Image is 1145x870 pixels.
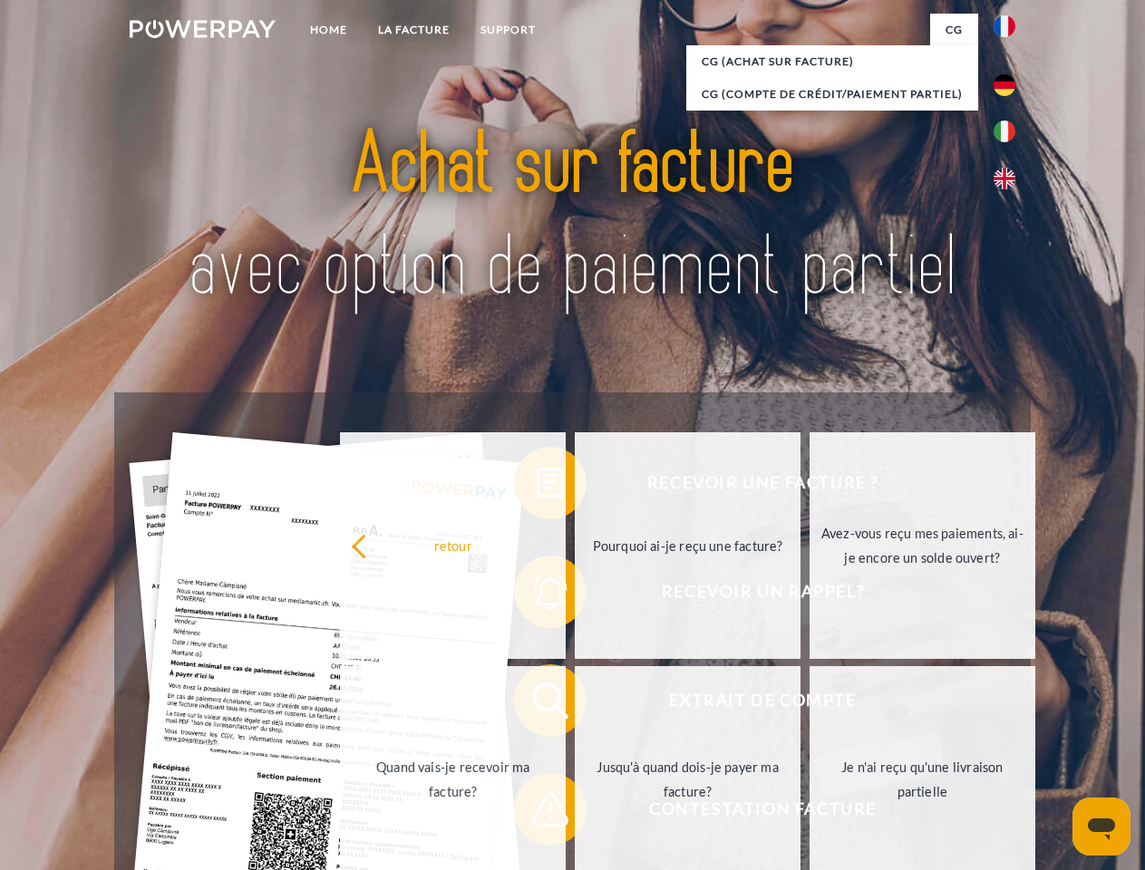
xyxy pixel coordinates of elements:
[994,121,1015,142] img: it
[363,14,465,46] a: LA FACTURE
[994,74,1015,96] img: de
[686,78,978,111] a: CG (Compte de crédit/paiement partiel)
[1072,797,1130,855] iframe: Bouton de lancement de la fenêtre de messagerie
[295,14,363,46] a: Home
[351,755,555,804] div: Quand vais-je recevoir ma facture?
[686,45,978,78] a: CG (achat sur facture)
[994,15,1015,37] img: fr
[820,521,1024,570] div: Avez-vous reçu mes paiements, ai-je encore un solde ouvert?
[810,432,1035,659] a: Avez-vous reçu mes paiements, ai-je encore un solde ouvert?
[465,14,551,46] a: Support
[586,533,790,557] div: Pourquoi ai-je reçu une facture?
[130,20,276,38] img: logo-powerpay-white.svg
[820,755,1024,804] div: Je n'ai reçu qu'une livraison partielle
[994,168,1015,189] img: en
[351,533,555,557] div: retour
[930,14,978,46] a: CG
[173,87,972,347] img: title-powerpay_fr.svg
[586,755,790,804] div: Jusqu'à quand dois-je payer ma facture?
